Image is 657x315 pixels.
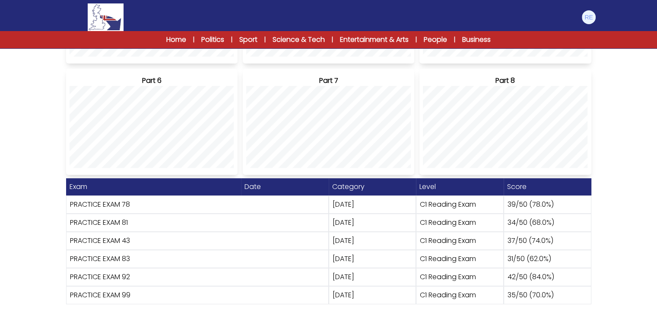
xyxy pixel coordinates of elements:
[61,3,151,31] a: Logo
[504,268,591,286] div: 42/50 (84.0%)
[504,286,591,304] div: 35/50 (70.0%)
[166,35,186,45] a: Home
[231,35,232,44] span: |
[424,35,447,45] a: People
[329,195,416,214] div: [DATE]
[70,199,130,209] a: PRACTICE EXAM 78
[70,254,130,264] a: PRACTICE EXAM 83
[239,35,257,45] a: Sport
[504,195,591,214] div: 39/50 (78.0%)
[70,217,128,227] a: PRACTICE EXAM 81
[329,232,416,250] div: [DATE]
[329,268,416,286] div: [DATE]
[329,250,416,268] div: [DATE]
[504,178,591,195] div: Score
[329,214,416,232] div: [DATE]
[329,286,416,304] div: [DATE]
[416,268,504,286] div: C1 Reading Exam
[329,178,416,195] div: Category
[70,236,130,246] a: PRACTICE EXAM 43
[246,76,411,86] h3: Part 7
[70,290,130,300] a: PRACTICE EXAM 99
[416,214,504,232] div: C1 Reading Exam
[423,76,587,86] h3: Part 8
[201,35,224,45] a: Politics
[193,35,194,44] span: |
[88,3,123,31] img: Logo
[273,35,325,45] a: Science & Tech
[340,35,409,45] a: Entertainment & Arts
[241,178,329,195] div: Date
[332,35,333,44] span: |
[504,232,591,250] div: 37/50 (74.0%)
[416,178,504,195] div: Level
[504,250,591,268] div: 31/50 (62.0%)
[462,35,491,45] a: Business
[454,35,455,44] span: |
[416,35,417,44] span: |
[66,178,241,195] div: Exam
[416,195,504,214] div: C1 Reading Exam
[70,272,130,282] a: PRACTICE EXAM 92
[582,10,596,24] img: Riccardo Erroi
[70,76,234,86] h3: Part 6
[504,214,591,232] div: 34/50 (68.0%)
[416,232,504,250] div: C1 Reading Exam
[416,250,504,268] div: C1 Reading Exam
[264,35,266,44] span: |
[416,286,504,304] div: C1 Reading Exam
